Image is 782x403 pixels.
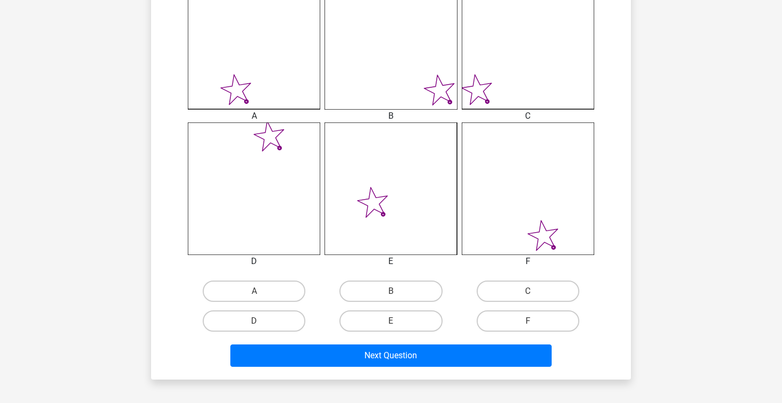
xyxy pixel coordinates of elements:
div: F [454,255,602,268]
label: B [339,281,442,302]
label: C [477,281,579,302]
label: A [203,281,305,302]
div: A [180,110,328,122]
label: D [203,310,305,332]
label: F [477,310,579,332]
div: C [454,110,602,122]
label: E [339,310,442,332]
div: D [180,255,328,268]
button: Next Question [230,344,552,367]
div: B [317,110,465,122]
div: E [317,255,465,268]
